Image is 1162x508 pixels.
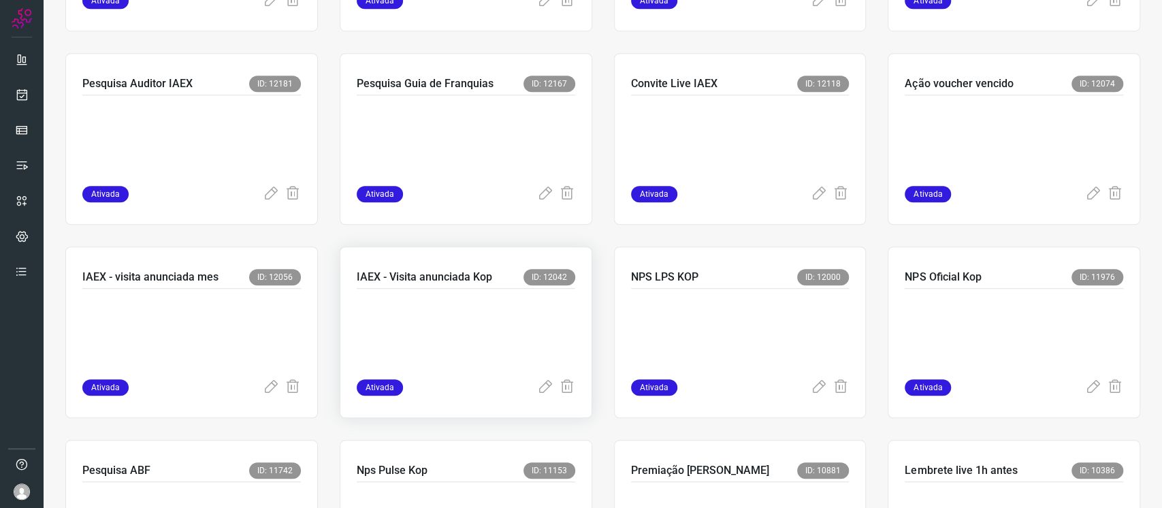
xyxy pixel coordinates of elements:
[14,483,30,500] img: avatar-user-boy.jpg
[631,379,677,396] span: Ativada
[631,462,769,479] p: Premiação [PERSON_NAME]
[523,269,575,285] span: ID: 12042
[249,462,301,479] span: ID: 11742
[905,186,951,202] span: Ativada
[357,269,492,285] p: IAEX - Visita anunciada Kop
[631,186,677,202] span: Ativada
[523,76,575,92] span: ID: 12167
[1071,462,1123,479] span: ID: 10386
[523,462,575,479] span: ID: 11153
[1071,269,1123,285] span: ID: 11976
[797,269,849,285] span: ID: 12000
[357,462,427,479] p: Nps Pulse Kop
[905,269,981,285] p: NPS Oficial Kop
[797,76,849,92] span: ID: 12118
[905,76,1013,92] p: Ação voucher vencido
[12,8,32,29] img: Logo
[82,462,150,479] p: Pesquisa ABF
[249,76,301,92] span: ID: 12181
[357,186,403,202] span: Ativada
[631,76,717,92] p: Convite Live IAEX
[357,76,494,92] p: Pesquisa Guia de Franquias
[1071,76,1123,92] span: ID: 12074
[357,379,403,396] span: Ativada
[905,462,1017,479] p: Lembrete live 1h antes
[82,76,193,92] p: Pesquisa Auditor IAEX
[82,186,129,202] span: Ativada
[249,269,301,285] span: ID: 12056
[631,269,698,285] p: NPS LPS KOP
[82,269,219,285] p: IAEX - visita anunciada mes
[905,379,951,396] span: Ativada
[797,462,849,479] span: ID: 10881
[82,379,129,396] span: Ativada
